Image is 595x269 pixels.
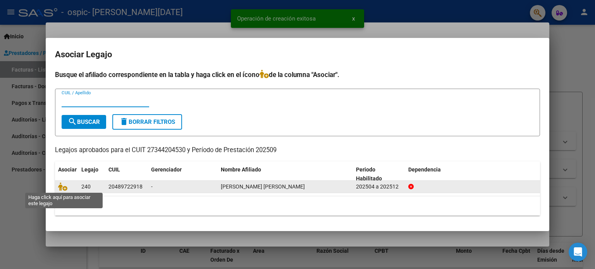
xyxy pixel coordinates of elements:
[151,183,153,190] span: -
[119,117,129,126] mat-icon: delete
[112,114,182,130] button: Borrar Filtros
[55,146,540,155] p: Legajos aprobados para el CUIT 27344204530 y Período de Prestación 202509
[108,182,143,191] div: 20489722918
[55,47,540,62] h2: Asociar Legajo
[353,161,405,187] datatable-header-cell: Periodo Habilitado
[55,196,540,216] div: 1 registros
[148,161,218,187] datatable-header-cell: Gerenciador
[221,166,261,173] span: Nombre Afiliado
[218,161,353,187] datatable-header-cell: Nombre Afiliado
[151,166,182,173] span: Gerenciador
[62,115,106,129] button: Buscar
[68,118,100,125] span: Buscar
[105,161,148,187] datatable-header-cell: CUIL
[119,118,175,125] span: Borrar Filtros
[108,166,120,173] span: CUIL
[356,166,382,182] span: Periodo Habilitado
[78,161,105,187] datatable-header-cell: Legajo
[55,161,78,187] datatable-header-cell: Asociar
[81,166,98,173] span: Legajo
[408,166,441,173] span: Dependencia
[221,183,305,190] span: GIACHELLO ORELLANA LAUTARO NICOLAS
[569,243,587,261] div: Open Intercom Messenger
[55,70,540,80] h4: Busque el afiliado correspondiente en la tabla y haga click en el ícono de la columna "Asociar".
[356,182,402,191] div: 202504 a 202512
[405,161,540,187] datatable-header-cell: Dependencia
[81,183,91,190] span: 240
[58,166,77,173] span: Asociar
[68,117,77,126] mat-icon: search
